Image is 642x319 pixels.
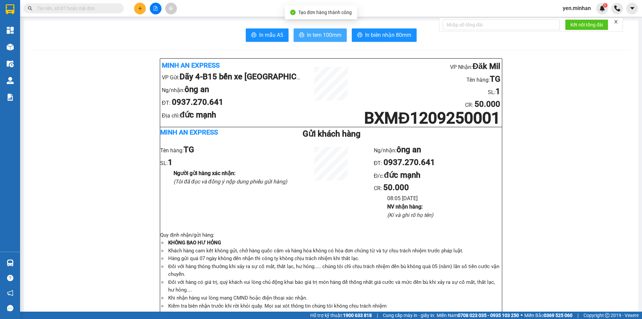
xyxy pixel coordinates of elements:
[557,4,596,12] span: yen.minhan
[374,144,502,219] ul: CR :
[7,275,13,281] span: question-circle
[37,5,116,12] input: Tìm tên, số ĐT hoặc mã đơn
[160,128,218,136] b: Minh An Express
[626,3,638,14] button: caret-down
[134,3,146,14] button: plus
[299,32,304,38] span: printer
[352,28,417,42] button: printerIn biên nhận 80mm
[474,99,500,109] b: 50.000
[387,212,433,218] i: (Kí và ghi rõ họ tên)
[180,72,323,81] b: Dãy 4-B15 bến xe [GEOGRAPHIC_DATA]
[160,144,288,156] li: Tên hàng:
[172,97,223,107] b: 0937.270.641
[605,313,610,318] span: copyright
[374,169,502,182] li: Đ/c:
[472,62,500,71] b: Đăk Mil
[7,305,13,311] span: message
[6,4,14,14] img: logo-vxr
[374,144,502,156] li: Ng/nhận:
[162,83,303,96] li: Ng/nhận:
[496,87,500,96] b: 1
[359,85,500,98] li: SL:
[7,259,14,266] img: warehouse-icon
[7,44,14,51] img: warehouse-icon
[383,312,435,319] span: Cung cấp máy in - giấy in:
[7,77,14,84] img: warehouse-icon
[521,314,523,317] span: ⚪️
[167,294,502,302] li: Khi nhận hàng vui lòng mang CMND hoặc điện thoại xác nhận.
[162,71,303,83] li: VP Gửi:
[599,5,605,11] img: icon-new-feature
[7,94,14,101] img: solution-icon
[162,96,303,109] li: ĐT:
[246,28,289,42] button: printerIn mẫu A5
[185,85,209,94] b: ông an
[365,31,411,39] span: In biên nhận 80mm
[138,6,142,11] span: plus
[577,312,578,319] span: |
[565,19,608,30] button: Kết nối tổng đài
[167,247,502,255] li: Khách hàng cam kết không gửi, chở hàng quốc cấm và hàng hóa không có hóa đơn chứng từ và tự chịu ...
[153,6,158,11] span: file-add
[359,111,500,125] h1: BXMĐ1209250001
[443,19,560,30] input: Nhập số tổng đài
[570,21,603,28] span: Kết nối tổng đài
[165,3,177,14] button: aim
[359,60,500,73] li: VP Nhận:
[397,145,421,154] b: ông an
[490,74,500,84] b: TG
[28,6,32,11] span: search
[303,129,360,139] b: Gửi khách hàng
[614,5,620,11] img: phone-icon
[290,10,296,15] span: check-circle
[180,110,216,119] b: đức mạnh
[544,313,572,318] strong: 0369 525 060
[359,73,500,86] li: Tên hàng:
[359,98,500,111] li: CR :
[437,312,519,319] span: Miền Nam
[307,31,341,39] span: In tem 100mm
[167,278,502,294] li: Đối với hàng có giá trị, quý khách vui lòng chủ động khai báo giá trị món hàng để thống nhất giá ...
[168,158,173,167] b: 1
[374,156,502,169] li: ĐT:
[458,313,519,318] strong: 0708 023 035 - 0935 103 250
[294,28,347,42] button: printerIn tem 100mm
[169,6,173,11] span: aim
[629,5,635,11] span: caret-down
[150,3,162,14] button: file-add
[377,312,378,319] span: |
[7,290,13,296] span: notification
[387,204,423,210] b: NV nhận hàng :
[310,312,372,319] span: Hỗ trợ kỹ thuật:
[167,302,502,310] li: Kiểm tra biên nhận trước khi rời khỏi quầy. Mọi sai xót thông tin chúng tôi không chịu trách nhiệm
[167,255,502,263] li: Hàng gửi quá 07 ngày không đến nhận thì công ty không chịu trách nhiệm khi thất lạc.
[343,313,372,318] strong: 1900 633 818
[174,170,235,176] b: Người gửi hàng xác nhận :
[387,194,502,203] li: 08:05 [DATE]
[174,178,287,185] i: (Tôi đã đọc và đồng ý nộp dung phiếu gửi hàng)
[7,27,14,34] img: dashboard-icon
[603,3,608,8] sup: 1
[7,60,14,67] img: warehouse-icon
[384,158,435,167] b: 0937.270.641
[162,109,303,122] li: Địa chỉ:
[604,3,606,8] span: 1
[383,183,409,192] b: 50.000
[162,61,220,69] b: Minh An Express
[251,32,256,38] span: printer
[384,170,420,180] b: đức mạnh
[160,231,502,310] div: Quy định nhận/gửi hàng :
[524,312,572,319] span: Miền Bắc
[184,145,194,154] b: TG
[168,240,221,246] strong: KHÔNG BAO HƯ HỎNG
[167,263,502,278] li: Đối với hàng thông thường khi xảy ra sự cố mất, thất lạc, hư hỏng..... chúng tôi chỉ chịu trách n...
[298,10,352,15] span: Tạo đơn hàng thành công
[614,19,618,24] span: close
[259,31,283,39] span: In mẫu A5
[160,156,288,169] li: SL:
[357,32,362,38] span: printer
